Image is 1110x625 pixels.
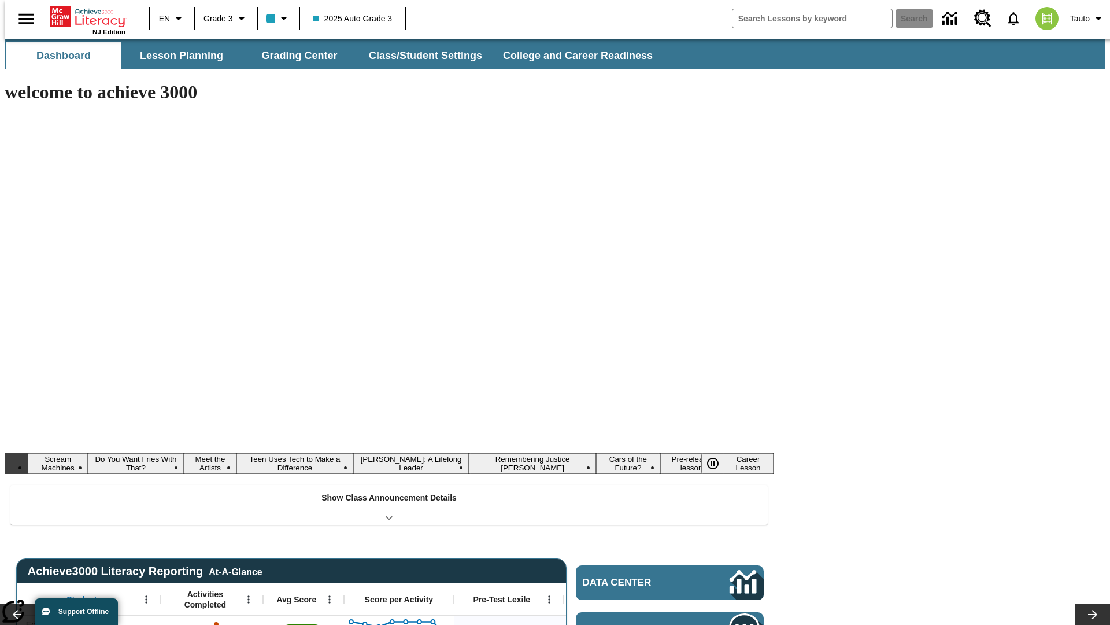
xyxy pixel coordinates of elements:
[365,594,434,605] span: Score per Activity
[50,5,125,28] a: Home
[660,453,723,474] button: Slide 8 Pre-release lesson
[473,594,531,605] span: Pre-Test Lexile
[167,589,243,610] span: Activities Completed
[10,485,768,525] div: Show Class Announcement Details
[276,594,316,605] span: Avg Score
[159,13,170,25] span: EN
[138,591,155,608] button: Open Menu
[998,3,1028,34] a: Notifications
[469,453,595,474] button: Slide 6 Remembering Justice O'Connor
[28,453,88,474] button: Slide 1 Scream Machines
[1028,3,1065,34] button: Select a new avatar
[240,591,257,608] button: Open Menu
[88,453,183,474] button: Slide 2 Do You Want Fries With That?
[261,8,295,29] button: Class color is light blue. Change class color
[124,42,239,69] button: Lesson Planning
[50,4,125,35] div: Home
[203,13,233,25] span: Grade 3
[5,39,1105,69] div: SubNavbar
[242,42,357,69] button: Grading Center
[184,453,237,474] button: Slide 3 Meet the Artists
[313,13,393,25] span: 2025 Auto Grade 3
[6,42,121,69] button: Dashboard
[35,598,118,625] button: Support Offline
[92,28,125,35] span: NJ Edition
[576,565,764,600] a: Data Center
[1070,13,1090,25] span: Tauto
[154,8,191,29] button: Language: EN, Select a language
[353,453,469,474] button: Slide 5 Dianne Feinstein: A Lifelong Leader
[5,42,663,69] div: SubNavbar
[66,594,97,605] span: Student
[596,453,660,474] button: Slide 7 Cars of the Future?
[236,453,353,474] button: Slide 4 Teen Uses Tech to Make a Difference
[199,8,253,29] button: Grade: Grade 3, Select a grade
[321,492,457,504] p: Show Class Announcement Details
[701,453,724,474] button: Pause
[360,42,491,69] button: Class/Student Settings
[723,453,774,474] button: Slide 9 Career Lesson
[9,2,43,36] button: Open side menu
[5,82,774,103] h1: welcome to achieve 3000
[541,591,558,608] button: Open Menu
[701,453,736,474] div: Pause
[494,42,662,69] button: College and Career Readiness
[28,565,262,578] span: Achieve3000 Literacy Reporting
[1065,8,1110,29] button: Profile/Settings
[1075,604,1110,625] button: Lesson carousel, Next
[209,565,262,578] div: At-A-Glance
[321,591,338,608] button: Open Menu
[967,3,998,34] a: Resource Center, Will open in new tab
[58,608,109,616] span: Support Offline
[1035,7,1059,30] img: avatar image
[583,577,691,589] span: Data Center
[732,9,892,28] input: search field
[935,3,967,35] a: Data Center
